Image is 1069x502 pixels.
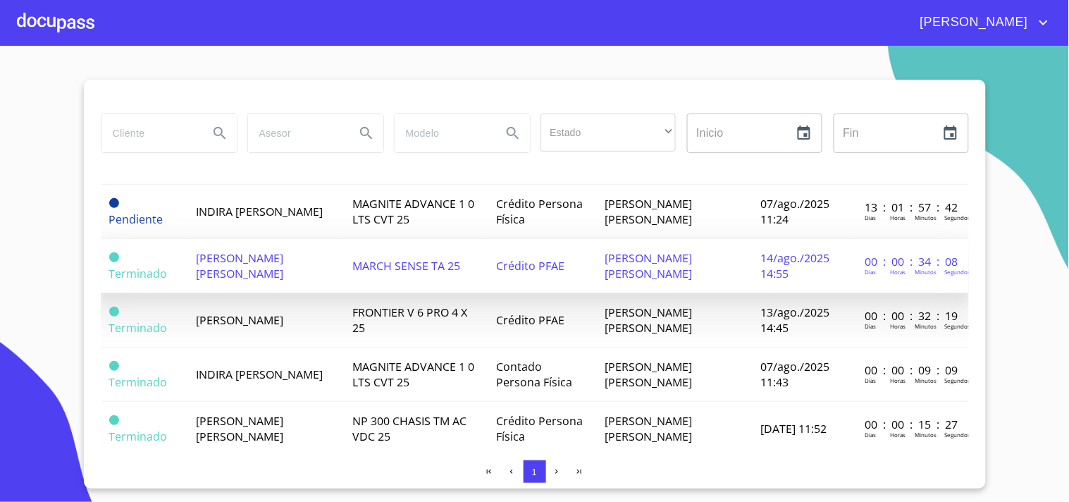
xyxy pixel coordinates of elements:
[109,415,119,425] span: Terminado
[524,460,546,483] button: 1
[890,376,906,384] p: Horas
[352,196,474,227] span: MAGNITE ADVANCE 1 0 LTS CVT 25
[109,320,168,336] span: Terminado
[532,467,537,477] span: 1
[196,312,283,328] span: [PERSON_NAME]
[605,413,692,444] span: [PERSON_NAME] [PERSON_NAME]
[605,250,692,281] span: [PERSON_NAME] [PERSON_NAME]
[196,204,323,219] span: INDIRA [PERSON_NAME]
[196,250,283,281] span: [PERSON_NAME] [PERSON_NAME]
[761,359,830,390] span: 07/ago./2025 11:43
[944,431,970,439] p: Segundos
[101,114,197,152] input: search
[605,305,692,336] span: [PERSON_NAME] [PERSON_NAME]
[109,429,168,444] span: Terminado
[352,413,466,444] span: NP 300 CHASIS TM AC VDC 25
[196,367,323,382] span: INDIRA [PERSON_NAME]
[761,196,830,227] span: 07/ago./2025 11:24
[865,431,876,439] p: Dias
[865,417,960,432] p: 00 : 00 : 15 : 27
[352,305,467,336] span: FRONTIER V 6 PRO 4 X 25
[496,359,572,390] span: Contado Persona Física
[352,258,460,274] span: MARCH SENSE TA 25
[248,114,344,152] input: search
[915,431,937,439] p: Minutos
[890,214,906,221] p: Horas
[865,376,876,384] p: Dias
[865,322,876,330] p: Dias
[496,116,530,150] button: Search
[109,307,119,317] span: Terminado
[915,322,937,330] p: Minutos
[910,11,1052,34] button: account of current user
[109,266,168,281] span: Terminado
[865,200,960,215] p: 13 : 01 : 57 : 42
[761,421,827,436] span: [DATE] 11:52
[395,114,490,152] input: search
[109,361,119,371] span: Terminado
[890,431,906,439] p: Horas
[605,359,692,390] span: [PERSON_NAME] [PERSON_NAME]
[865,362,960,378] p: 00 : 00 : 09 : 09
[109,374,168,390] span: Terminado
[944,376,970,384] p: Segundos
[109,252,119,262] span: Terminado
[865,214,876,221] p: Dias
[865,268,876,276] p: Dias
[109,198,119,208] span: Pendiente
[761,250,830,281] span: 14/ago./2025 14:55
[890,322,906,330] p: Horas
[944,268,970,276] p: Segundos
[496,196,583,227] span: Crédito Persona Física
[352,359,474,390] span: MAGNITE ADVANCE 1 0 LTS CVT 25
[890,268,906,276] p: Horas
[196,413,283,444] span: [PERSON_NAME] [PERSON_NAME]
[915,376,937,384] p: Minutos
[350,116,383,150] button: Search
[915,214,937,221] p: Minutos
[865,254,960,269] p: 00 : 00 : 34 : 08
[944,322,970,330] p: Segundos
[496,312,564,328] span: Crédito PFAE
[540,114,676,152] div: ​
[203,116,237,150] button: Search
[865,308,960,324] p: 00 : 00 : 32 : 19
[910,11,1035,34] span: [PERSON_NAME]
[605,196,692,227] span: [PERSON_NAME] [PERSON_NAME]
[496,258,564,274] span: Crédito PFAE
[761,305,830,336] span: 13/ago./2025 14:45
[109,212,163,227] span: Pendiente
[915,268,937,276] p: Minutos
[944,214,970,221] p: Segundos
[496,413,583,444] span: Crédito Persona Física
